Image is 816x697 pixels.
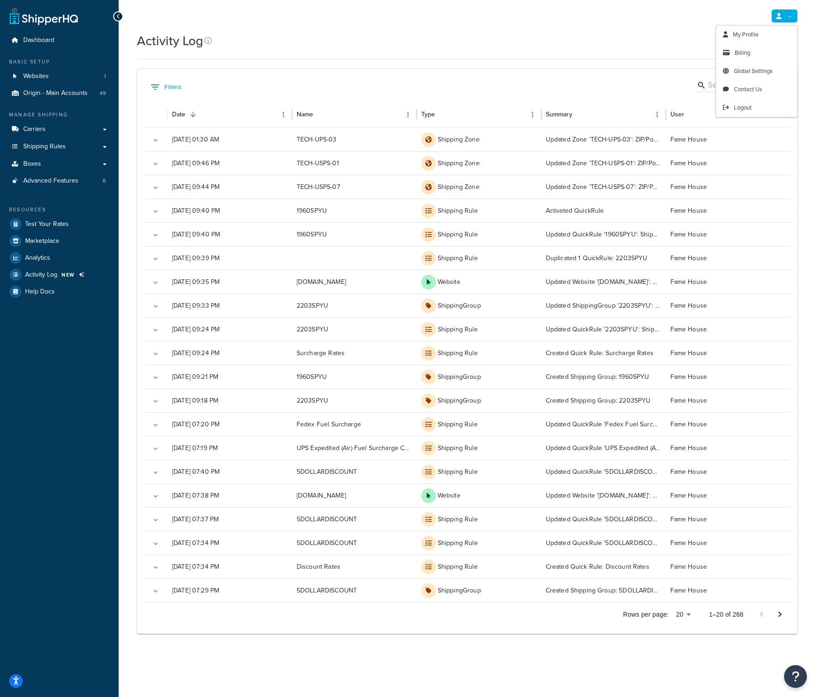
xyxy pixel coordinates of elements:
[25,271,58,279] span: Activity Log
[716,44,797,62] a: Billing
[541,578,666,602] div: Created Shipping Group: 5DOLLARDISCOUNT
[438,539,478,548] p: Shipping Rule
[292,341,417,365] div: Surcharge Rates
[666,341,790,365] div: Fame House
[436,108,449,121] button: Sort
[666,270,790,293] div: Fame House
[784,665,807,688] button: Open Resource Center
[438,159,480,168] p: Shipping Zone
[541,460,666,483] div: Updated QuickRule '5DOLLARDISCOUNT': Rule Processing Order
[541,246,666,270] div: Duplicated 1 QuickRule: 2203SPYU
[672,608,694,621] div: 20
[438,562,478,571] p: Shipping Rule
[666,507,790,531] div: Fame House
[167,531,292,555] div: [DATE] 07:34 PM
[438,325,478,334] p: Shipping Rule
[167,555,292,578] div: [DATE] 07:34 PM
[7,111,112,119] div: Manage Shipping
[709,610,743,619] p: 1–20 of 268
[7,283,112,300] a: Help Docs
[167,151,292,175] div: [DATE] 09:46 PM
[167,507,292,531] div: [DATE] 07:37 PM
[666,293,790,317] div: Fame House
[7,121,112,138] a: Carriers
[7,233,112,249] li: Marketplace
[734,85,762,94] span: Contact Us
[666,175,790,199] div: Fame House
[149,490,162,503] button: Expand
[149,419,162,431] button: Expand
[438,372,481,382] p: ShippingGroup
[23,89,88,97] span: Origin - Main Accounts
[167,365,292,388] div: [DATE] 09:21 PM
[7,173,112,189] a: Advanced Features 6
[149,585,162,597] button: Expand
[438,515,478,524] p: Shipping Rule
[541,507,666,531] div: Updated QuickRule '5DOLLARDISCOUNT': Internal Description (optional)
[292,388,417,412] div: 2203SPYU
[541,436,666,460] div: Updated QuickRule 'UPS Expedited (Air) Fuel Surcharge Collection': By a Percentage
[716,62,797,80] li: Global Settings
[7,156,112,173] li: Boxes
[292,460,417,483] div: 5DOLLARDISCOUNT
[735,48,750,57] span: Billing
[438,491,460,500] p: Website
[167,483,292,507] div: [DATE] 07:38 PM
[149,252,162,265] button: Expand
[23,160,41,168] span: Boxes
[167,175,292,199] div: [DATE] 09:44 PM
[292,555,417,578] div: Discount Rates
[148,80,184,94] button: Show filters
[292,175,417,199] div: TECH-USPS-07
[716,26,797,44] a: My Profile
[23,73,49,80] span: Websites
[292,531,417,555] div: 5DOLLARDISCOUNT
[23,143,66,151] span: Shipping Rules
[438,254,478,263] p: Shipping Rule
[666,578,790,602] div: Fame House
[104,73,106,80] span: 1
[167,270,292,293] div: [DATE] 09:35 PM
[438,420,478,429] p: Shipping Rule
[23,126,46,133] span: Carriers
[149,537,162,550] button: Expand
[666,531,790,555] div: Fame House
[25,288,55,296] span: Help Docs
[149,276,162,289] button: Expand
[167,341,292,365] div: [DATE] 09:24 PM
[292,293,417,317] div: 2203SPYU
[526,108,539,121] button: Menu
[716,99,797,117] a: Logout
[149,181,162,194] button: Expand
[292,222,417,246] div: 1960SPYU
[149,514,162,526] button: Expand
[149,371,162,384] button: Expand
[438,230,478,239] p: Shipping Rule
[541,151,666,175] div: Updated Zone 'TECH-USPS-01': ZIP/Postcodes
[734,103,752,112] span: Logout
[292,270,417,293] div: paige-sandbox.myshopify.com
[541,127,666,151] div: Updated Zone 'TECH-UPS-03': ZIP/Postcodes
[651,108,664,121] button: Menu
[99,89,106,97] span: 49
[666,151,790,175] div: Fame House
[541,222,666,246] div: Updated QuickRule '1960SPYU': Shipping Rule Name, Internal Description (optional), By a Flat Rate...
[292,365,417,388] div: 1960SPYU
[438,349,478,358] p: Shipping Rule
[10,7,78,25] a: ShipperHQ Home
[167,317,292,341] div: [DATE] 09:24 PM
[666,246,790,270] div: Fame House
[292,317,417,341] div: 2203SPYU
[438,396,481,405] p: ShippingGroup
[7,206,112,214] div: Resources
[149,229,162,241] button: Expand
[167,412,292,436] div: [DATE] 07:20 PM
[666,412,790,436] div: Fame House
[149,561,162,574] button: Expand
[666,388,790,412] div: Fame House
[7,138,112,155] li: Shipping Rules
[438,183,480,192] p: Shipping Zone
[697,79,788,94] div: Search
